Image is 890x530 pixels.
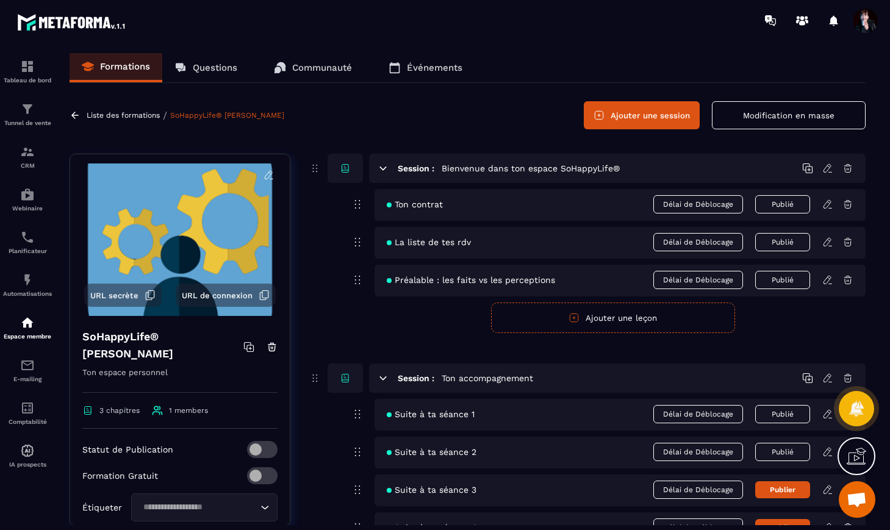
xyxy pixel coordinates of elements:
[20,59,35,74] img: formation
[387,237,471,247] span: La liste de tes rdv
[3,162,52,169] p: CRM
[653,233,743,251] span: Délai de Déblocage
[193,62,237,73] p: Questions
[387,275,555,285] span: Préalable : les faits vs les perceptions
[3,248,52,254] p: Planificateur
[3,376,52,382] p: E-mailing
[3,205,52,212] p: Webinaire
[584,101,700,129] button: Ajouter une session
[20,102,35,116] img: formation
[653,481,743,499] span: Délai de Déblocage
[163,110,167,121] span: /
[99,406,140,415] span: 3 chapitres
[3,418,52,425] p: Comptabilité
[84,284,162,307] button: URL secrète
[3,77,52,84] p: Tableau de bord
[755,195,810,213] button: Publié
[20,358,35,373] img: email
[491,303,735,333] button: Ajouter une leçon
[20,273,35,287] img: automations
[17,11,127,33] img: logo
[20,230,35,245] img: scheduler
[3,333,52,340] p: Espace membre
[162,53,249,82] a: Questions
[3,135,52,178] a: formationformationCRM
[755,271,810,289] button: Publié
[292,62,352,73] p: Communauté
[376,53,475,82] a: Événements
[653,195,743,213] span: Délai de Déblocage
[79,163,281,316] img: background
[398,373,434,383] h6: Session :
[182,291,253,300] span: URL de connexion
[387,199,443,209] span: Ton contrat
[82,503,122,512] p: Étiqueter
[20,401,35,415] img: accountant
[653,405,743,423] span: Délai de Déblocage
[3,50,52,93] a: formationformationTableau de bord
[387,485,476,495] span: Suite à ta séance 3
[3,392,52,434] a: accountantaccountantComptabilité
[82,471,158,481] p: Formation Gratuit
[407,62,462,73] p: Événements
[82,365,278,393] p: Ton espace personnel
[653,443,743,461] span: Délai de Déblocage
[20,315,35,330] img: automations
[90,291,138,300] span: URL secrète
[3,306,52,349] a: automationsautomationsEspace membre
[176,284,276,307] button: URL de connexion
[82,328,243,362] h4: SoHappyLife® [PERSON_NAME]
[755,481,810,498] button: Publier
[20,187,35,202] img: automations
[87,111,160,120] a: Liste des formations
[3,120,52,126] p: Tunnel de vente
[82,445,173,454] p: Statut de Publication
[398,163,434,173] h6: Session :
[170,111,284,120] a: SoHappyLife® [PERSON_NAME]
[169,406,208,415] span: 1 members
[755,233,810,251] button: Publié
[755,405,810,423] button: Publié
[839,481,875,518] a: Ouvrir le chat
[20,443,35,458] img: automations
[20,145,35,159] img: formation
[3,290,52,297] p: Automatisations
[100,61,150,72] p: Formations
[3,461,52,468] p: IA prospects
[70,53,162,82] a: Formations
[712,101,866,129] button: Modification en masse
[3,263,52,306] a: automationsautomationsAutomatisations
[653,271,743,289] span: Délai de Déblocage
[3,93,52,135] a: formationformationTunnel de vente
[442,162,620,174] h5: Bienvenue dans ton espace SoHappyLife®
[442,372,533,384] h5: Ton accompagnement
[3,221,52,263] a: schedulerschedulerPlanificateur
[262,53,364,82] a: Communauté
[755,443,810,461] button: Publié
[3,349,52,392] a: emailemailE-mailing
[387,409,475,419] span: Suite à ta séance 1
[3,178,52,221] a: automationsautomationsWebinaire
[139,501,257,514] input: Search for option
[387,447,476,457] span: Suite à ta séance 2
[131,493,278,521] div: Search for option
